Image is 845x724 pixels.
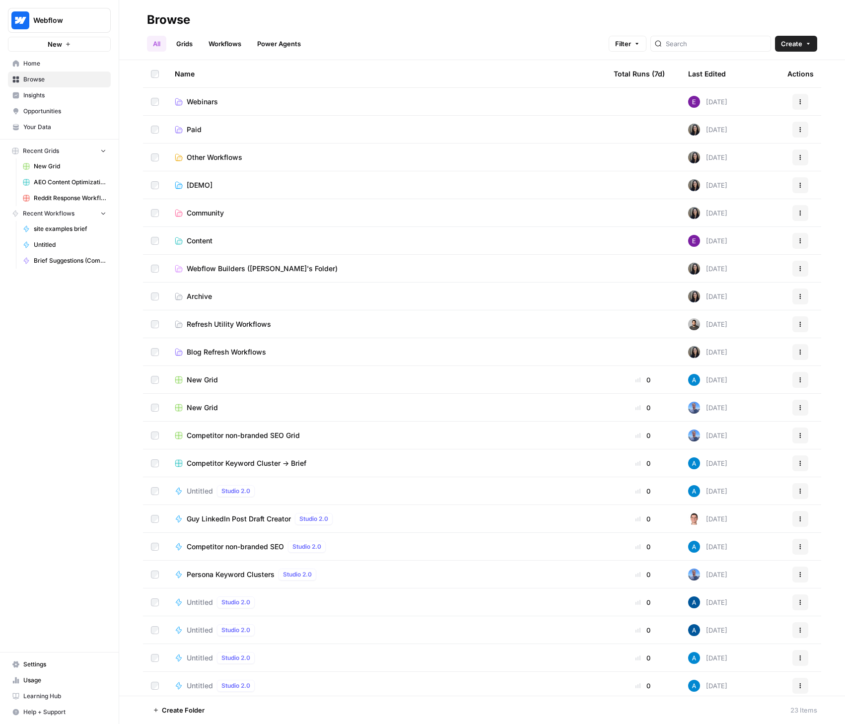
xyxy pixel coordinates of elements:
[688,457,727,469] div: [DATE]
[187,125,202,135] span: Paid
[688,402,700,414] img: 7bc35wype9rgbomcem5uxsgt1y12
[8,656,111,672] a: Settings
[34,256,106,265] span: Brief Suggestions (Competitive Gap Analysis)
[175,541,598,553] a: Competitor non-branded SEOStudio 2.0
[688,652,727,664] div: [DATE]
[34,194,106,203] span: Reddit Response Workflow Grid
[23,91,106,100] span: Insights
[8,8,111,33] button: Workspace: Webflow
[18,190,111,206] a: Reddit Response Workflow Grid
[221,681,250,690] span: Studio 2.0
[688,124,700,136] img: m6v5pme5aerzgxq12grlte2ge8nl
[8,688,111,704] a: Learning Hub
[34,162,106,171] span: New Grid
[688,151,700,163] img: m6v5pme5aerzgxq12grlte2ge8nl
[175,652,598,664] a: UntitledStudio 2.0
[175,236,598,246] a: Content
[175,264,598,274] a: Webflow Builders ([PERSON_NAME]'s Folder)
[175,180,598,190] a: [DEMO]
[23,660,106,669] span: Settings
[175,485,598,497] a: UntitledStudio 2.0
[688,402,727,414] div: [DATE]
[8,119,111,135] a: Your Data
[8,37,111,52] button: New
[175,513,598,525] a: Guy LinkedIn Post Draft CreatorStudio 2.0
[23,708,106,717] span: Help + Support
[175,152,598,162] a: Other Workflows
[23,123,106,132] span: Your Data
[187,653,213,663] span: Untitled
[147,702,211,718] button: Create Folder
[175,125,598,135] a: Paid
[175,458,598,468] a: Competitor Keyword Cluster -> Brief
[175,319,598,329] a: Refresh Utility Workflows
[614,403,672,413] div: 0
[614,431,672,440] div: 0
[187,291,212,301] span: Archive
[688,207,700,219] img: m6v5pme5aerzgxq12grlte2ge8nl
[18,174,111,190] a: AEO Content Optimizations Grid
[688,96,700,108] img: tb834r7wcu795hwbtepf06oxpmnl
[688,569,727,580] div: [DATE]
[147,36,166,52] a: All
[18,253,111,269] a: Brief Suggestions (Competitive Gap Analysis)
[23,59,106,68] span: Home
[187,347,266,357] span: Blog Refresh Workflows
[187,180,212,190] span: [DEMO]
[688,624,727,636] div: [DATE]
[187,514,291,524] span: Guy LinkedIn Post Draft Creator
[175,375,598,385] a: New Grid
[614,597,672,607] div: 0
[187,486,213,496] span: Untitled
[221,598,250,607] span: Studio 2.0
[688,96,727,108] div: [DATE]
[187,319,271,329] span: Refresh Utility Workflows
[8,144,111,158] button: Recent Grids
[8,704,111,720] button: Help + Support
[187,458,306,468] span: Competitor Keyword Cluster -> Brief
[688,624,700,636] img: he81ibor8lsei4p3qvg4ugbvimgp
[688,485,727,497] div: [DATE]
[688,151,727,163] div: [DATE]
[187,152,242,162] span: Other Workflows
[221,626,250,635] span: Studio 2.0
[292,542,321,551] span: Studio 2.0
[688,374,727,386] div: [DATE]
[688,430,727,441] div: [DATE]
[614,514,672,524] div: 0
[688,569,700,580] img: 7bc35wype9rgbomcem5uxsgt1y12
[787,60,814,87] div: Actions
[688,318,727,330] div: [DATE]
[688,680,700,692] img: o3cqybgnmipr355j8nz4zpq1mc6x
[187,625,213,635] span: Untitled
[688,207,727,219] div: [DATE]
[688,457,700,469] img: o3cqybgnmipr355j8nz4zpq1mc6x
[688,652,700,664] img: o3cqybgnmipr355j8nz4zpq1mc6x
[175,431,598,440] a: Competitor non-branded SEO Grid
[8,72,111,87] a: Browse
[170,36,199,52] a: Grids
[34,240,106,249] span: Untitled
[8,206,111,221] button: Recent Workflows
[175,596,598,608] a: UntitledStudio 2.0
[23,146,59,155] span: Recent Grids
[187,681,213,691] span: Untitled
[688,124,727,136] div: [DATE]
[221,487,250,496] span: Studio 2.0
[23,75,106,84] span: Browse
[283,570,312,579] span: Studio 2.0
[688,430,700,441] img: 7bc35wype9rgbomcem5uxsgt1y12
[614,458,672,468] div: 0
[23,209,74,218] span: Recent Workflows
[23,676,106,685] span: Usage
[614,60,665,87] div: Total Runs (7d)
[781,39,802,49] span: Create
[187,236,212,246] span: Content
[688,541,727,553] div: [DATE]
[688,179,727,191] div: [DATE]
[23,107,106,116] span: Opportunities
[688,60,726,87] div: Last Edited
[34,224,106,233] span: site examples brief
[688,541,700,553] img: o3cqybgnmipr355j8nz4zpq1mc6x
[203,36,247,52] a: Workflows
